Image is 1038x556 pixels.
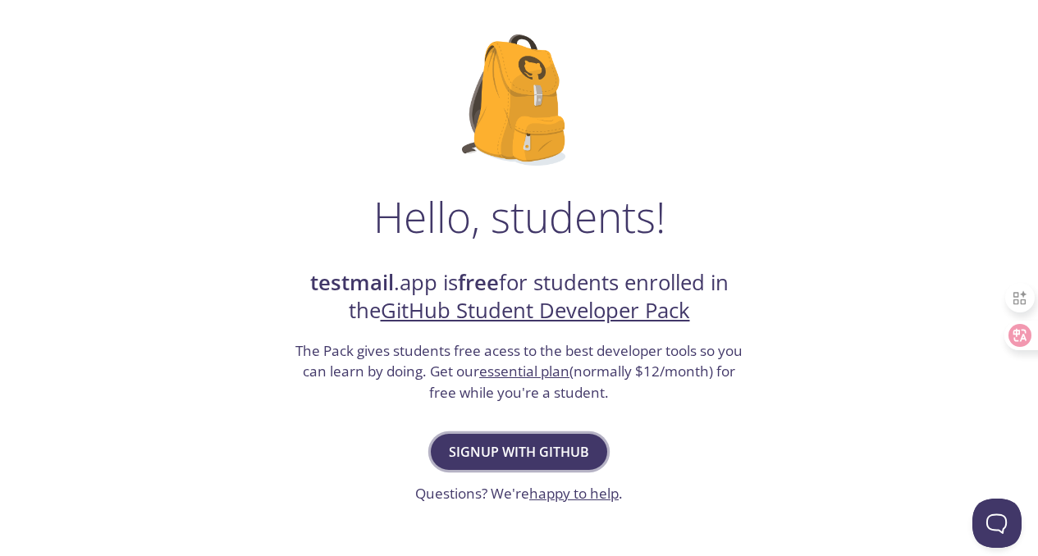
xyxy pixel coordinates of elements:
[529,484,619,503] a: happy to help
[381,296,690,325] a: GitHub Student Developer Pack
[294,269,745,326] h2: .app is for students enrolled in the
[373,192,665,241] h1: Hello, students!
[449,440,589,463] span: Signup with GitHub
[415,483,623,504] h3: Questions? We're .
[479,362,569,381] a: essential plan
[294,340,745,403] h3: The Pack gives students free acess to the best developer tools so you can learn by doing. Get our...
[972,499,1022,548] iframe: Help Scout Beacon - Open
[431,434,607,470] button: Signup with GitHub
[458,268,499,297] strong: free
[462,34,576,166] img: github-student-backpack.png
[310,268,394,297] strong: testmail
